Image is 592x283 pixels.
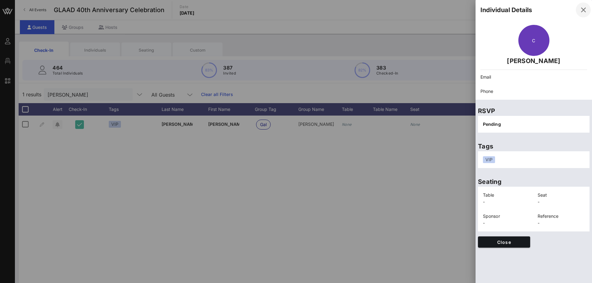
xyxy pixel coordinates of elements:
div: VIP [483,156,495,163]
p: Email [480,74,587,80]
p: Reference [538,213,585,220]
button: Close [478,236,530,248]
p: Tags [478,141,590,151]
p: - [483,199,530,205]
p: - [483,220,530,226]
p: [PERSON_NAME] [480,56,587,66]
p: - [538,199,585,205]
div: Individual Details [480,5,532,15]
p: - [538,220,585,226]
span: C [532,38,535,43]
p: Table [483,192,530,199]
span: Pending [483,121,501,127]
span: Close [483,240,525,245]
p: RSVP [478,106,590,116]
p: Seating [478,177,590,187]
p: Sponsor [483,213,530,220]
p: Seat [538,192,585,199]
p: Phone [480,88,587,95]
